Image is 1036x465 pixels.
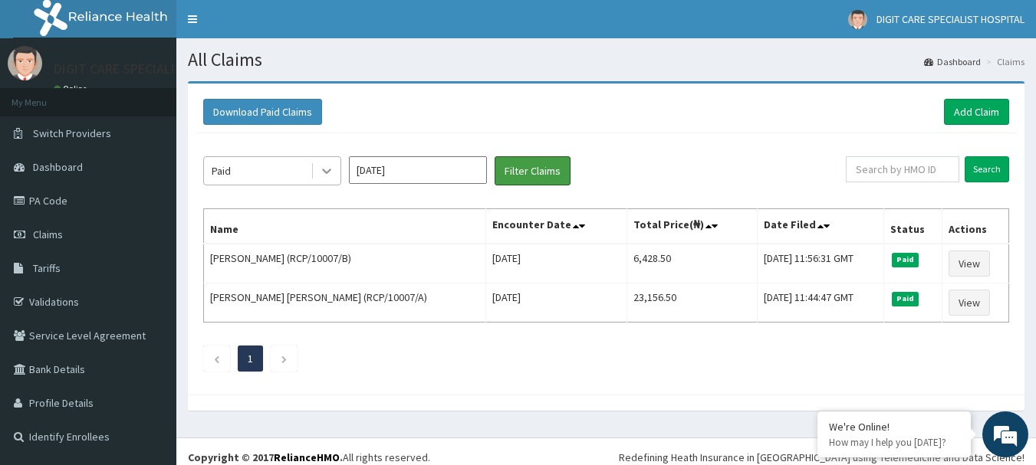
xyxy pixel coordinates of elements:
[848,10,867,29] img: User Image
[627,283,758,323] td: 23,156.50
[188,50,1024,70] h1: All Claims
[8,306,292,359] textarea: Type your message and hit 'Enter'
[495,156,571,185] button: Filter Claims
[33,261,61,275] span: Tariffs
[188,450,343,464] strong: Copyright © 2017 .
[942,209,1008,244] th: Actions
[80,86,258,106] div: Chat with us now
[33,228,63,241] span: Claims
[89,136,212,291] span: We're online!
[212,163,231,178] div: Paid
[829,420,959,434] div: We're Online!
[982,55,1024,68] li: Claims
[204,209,486,244] th: Name
[252,8,288,44] div: Minimize live chat window
[829,436,959,449] p: How may I help you today?
[883,209,942,244] th: Status
[892,292,919,306] span: Paid
[627,244,758,283] td: 6,428.50
[54,62,254,76] p: DIGIT CARE SPECIALIST HOSPITAL
[281,352,288,365] a: Next page
[619,450,1024,465] div: Redefining Heath Insurance in [GEOGRAPHIC_DATA] using Telemedicine and Data Science!
[28,77,62,115] img: d_794563401_company_1708531726252_794563401
[204,244,486,283] td: [PERSON_NAME] (RCP/10007/B)
[944,99,1009,125] a: Add Claim
[204,283,486,323] td: [PERSON_NAME] [PERSON_NAME] (RCP/10007/A)
[485,283,627,323] td: [DATE]
[54,84,90,94] a: Online
[203,99,322,125] button: Download Paid Claims
[949,290,990,316] a: View
[485,209,627,244] th: Encounter Date
[965,156,1009,182] input: Search
[349,156,487,184] input: Select Month and Year
[213,352,220,365] a: Previous page
[949,251,990,277] a: View
[33,126,111,140] span: Switch Providers
[846,156,959,182] input: Search by HMO ID
[876,12,1024,26] span: DIGIT CARE SPECIALIST HOSPITAL
[248,352,253,365] a: Page 1 is your current page
[758,209,883,244] th: Date Filed
[33,160,83,174] span: Dashboard
[892,253,919,267] span: Paid
[924,55,981,68] a: Dashboard
[8,46,42,80] img: User Image
[627,209,758,244] th: Total Price(₦)
[758,244,883,283] td: [DATE] 11:56:31 GMT
[485,244,627,283] td: [DATE]
[274,450,340,464] a: RelianceHMO
[758,283,883,323] td: [DATE] 11:44:47 GMT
